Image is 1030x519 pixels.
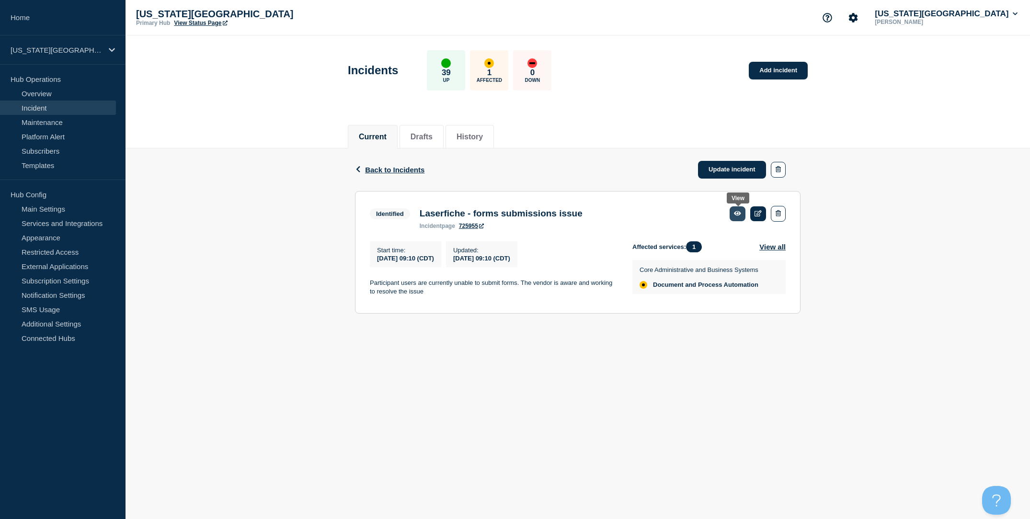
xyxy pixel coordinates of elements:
button: Support [817,8,837,28]
a: 725955 [459,223,484,229]
span: [DATE] 09:10 (CDT) [377,255,434,262]
a: View Status Page [174,20,227,26]
a: Add incident [749,62,808,79]
p: Primary Hub [136,20,170,26]
h1: Incidents [348,64,398,77]
p: Down [525,78,540,83]
p: [PERSON_NAME] [873,19,973,25]
button: Back to Incidents [355,166,424,174]
p: Affected [477,78,502,83]
button: Current [359,133,387,141]
span: incident [420,223,442,229]
p: Start time : [377,247,434,254]
button: View all [759,241,786,252]
p: page [420,223,455,229]
iframe: Help Scout Beacon - Open [982,486,1011,515]
button: Account settings [843,8,863,28]
p: Updated : [453,247,510,254]
button: Drafts [411,133,433,141]
span: Identified [370,208,410,219]
div: affected [484,58,494,68]
button: History [457,133,483,141]
div: up [441,58,451,68]
span: Back to Incidents [365,166,424,174]
p: Participant users are currently unable to submit forms. The vendor is aware and working to resolv... [370,279,617,296]
div: View [732,195,744,202]
span: 1 [686,241,702,252]
p: [US_STATE][GEOGRAPHIC_DATA] [136,9,328,20]
div: down [527,58,537,68]
button: [US_STATE][GEOGRAPHIC_DATA] [873,9,1019,19]
div: [DATE] 09:10 (CDT) [453,254,510,262]
p: Up [443,78,449,83]
p: [US_STATE][GEOGRAPHIC_DATA] [11,46,103,54]
a: Update incident [698,161,766,179]
div: affected [640,281,647,289]
h3: Laserfiche - forms submissions issue [420,208,583,219]
p: 39 [442,68,451,78]
span: Document and Process Automation [653,281,758,289]
p: 1 [487,68,492,78]
p: 0 [530,68,535,78]
span: Affected services: [632,241,707,252]
p: Core Administrative and Business Systems [640,266,758,273]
